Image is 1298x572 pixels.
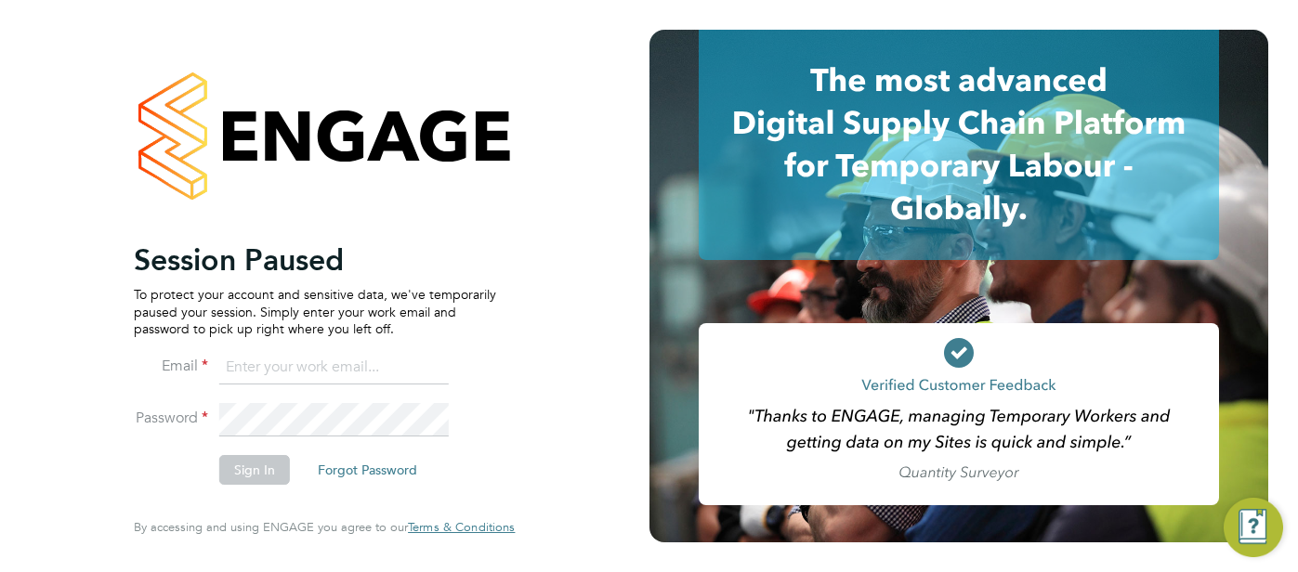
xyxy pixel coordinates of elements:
[219,455,290,485] button: Sign In
[1224,498,1283,557] button: Engage Resource Center
[408,520,515,535] a: Terms & Conditions
[408,519,515,535] span: Terms & Conditions
[134,286,496,337] p: To protect your account and sensitive data, we've temporarily paused your session. Simply enter y...
[134,409,208,428] label: Password
[134,519,515,535] span: By accessing and using ENGAGE you agree to our
[303,455,432,485] button: Forgot Password
[219,351,449,384] input: Enter your work email...
[134,357,208,376] label: Email
[134,241,496,279] h2: Session Paused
